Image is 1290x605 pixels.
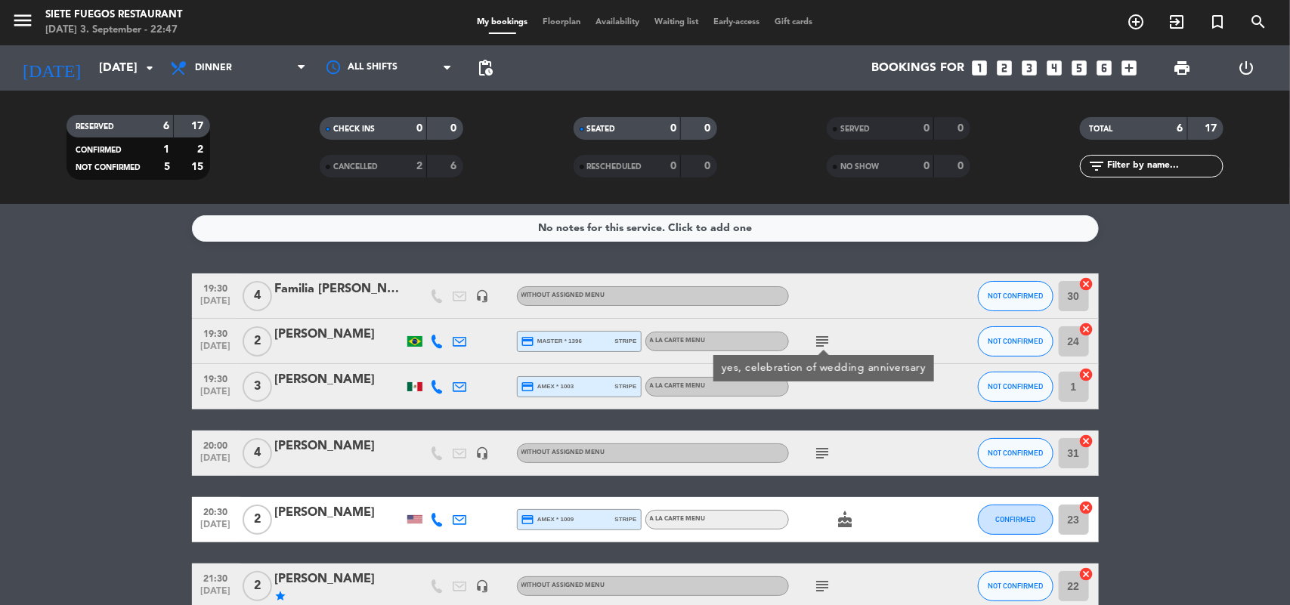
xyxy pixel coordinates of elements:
[650,516,706,522] span: A la carte Menu
[1079,500,1094,515] i: cancel
[988,337,1043,345] span: NOT CONFIRMED
[197,569,235,586] span: 21:30
[978,326,1053,357] button: NOT CONFIRMED
[76,147,122,154] span: CONFIRMED
[721,360,926,376] div: yes, celebration of wedding anniversary
[1127,13,1145,31] i: add_circle_outline
[840,125,870,133] span: SERVED
[11,9,34,32] i: menu
[243,326,272,357] span: 2
[1079,434,1094,449] i: cancel
[11,51,91,85] i: [DATE]
[1095,58,1115,78] i: looks_6
[587,125,616,133] span: SEATED
[197,436,235,453] span: 20:00
[1079,566,1094,582] i: cancel
[451,161,460,171] strong: 6
[1087,157,1106,175] i: filter_list
[521,335,583,348] span: master * 1396
[45,23,182,38] div: [DATE] 3. September - 22:47
[191,162,206,172] strong: 15
[243,281,272,311] span: 4
[476,579,490,593] i: headset_mic
[521,449,605,455] span: Without assigned menu
[521,513,574,526] span: amex * 1009
[470,18,536,26] span: My bookings
[995,58,1015,78] i: looks_two
[704,123,713,134] strong: 0
[1177,123,1183,134] strong: 6
[988,382,1043,390] span: NOT CONFIRMED
[197,279,235,296] span: 19:30
[988,292,1043,300] span: NOT CONFIRMED
[476,289,490,303] i: headset_mic
[1168,13,1186,31] i: exit_to_app
[416,161,422,171] strong: 2
[197,387,235,404] span: [DATE]
[538,220,752,237] div: No notes for this service. Click to add one
[275,570,404,589] div: [PERSON_NAME]
[141,59,159,77] i: arrow_drop_down
[1214,45,1279,91] div: LOG OUT
[978,438,1053,468] button: NOT CONFIRMED
[275,325,404,344] div: [PERSON_NAME]
[197,520,235,537] span: [DATE]
[275,503,404,523] div: [PERSON_NAME]
[1237,59,1255,77] i: power_settings_new
[1079,367,1094,382] i: cancel
[1045,58,1065,78] i: looks_4
[521,582,605,588] span: Without assigned menu
[1173,59,1191,77] span: print
[704,161,713,171] strong: 0
[995,515,1035,523] span: CONFIRMED
[197,369,235,387] span: 19:30
[163,121,169,131] strong: 6
[988,582,1043,590] span: NOT CONFIRMED
[978,281,1053,311] button: NOT CONFIRMED
[923,123,930,134] strong: 0
[615,514,637,524] span: stripe
[243,505,272,535] span: 2
[1106,158,1223,174] input: Filter by name...
[1120,58,1140,78] i: add_box
[333,163,378,171] span: CANCELLED
[837,511,855,529] i: cake
[197,296,235,313] span: [DATE]
[476,446,490,460] i: headset_mic
[243,571,272,601] span: 2
[11,9,34,37] button: menu
[164,162,170,172] strong: 5
[521,292,605,298] span: Without assigned menu
[970,58,990,78] i: looks_one
[1208,13,1227,31] i: turned_in_not
[650,338,706,344] span: A la carte Menu
[197,453,235,471] span: [DATE]
[197,324,235,341] span: 19:30
[521,380,574,394] span: amex * 1003
[670,123,676,134] strong: 0
[197,586,235,603] span: [DATE]
[814,577,832,595] i: subject
[1020,58,1040,78] i: looks_3
[957,161,967,171] strong: 0
[197,144,206,155] strong: 2
[191,121,206,131] strong: 17
[275,279,404,299] div: Familia [PERSON_NAME]
[521,335,535,348] i: credit_card
[195,63,232,73] span: Dinner
[768,18,821,26] span: Gift cards
[76,164,141,171] span: NOT CONFIRMED
[243,438,272,468] span: 4
[275,437,404,456] div: [PERSON_NAME]
[45,8,182,23] div: Siete Fuegos Restaurant
[707,18,768,26] span: Early-access
[333,125,375,133] span: CHECK INS
[163,144,169,155] strong: 1
[1249,13,1267,31] i: search
[988,449,1043,457] span: NOT CONFIRMED
[275,370,404,390] div: [PERSON_NAME]
[451,123,460,134] strong: 0
[476,59,494,77] span: pending_actions
[1079,322,1094,337] i: cancel
[197,502,235,520] span: 20:30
